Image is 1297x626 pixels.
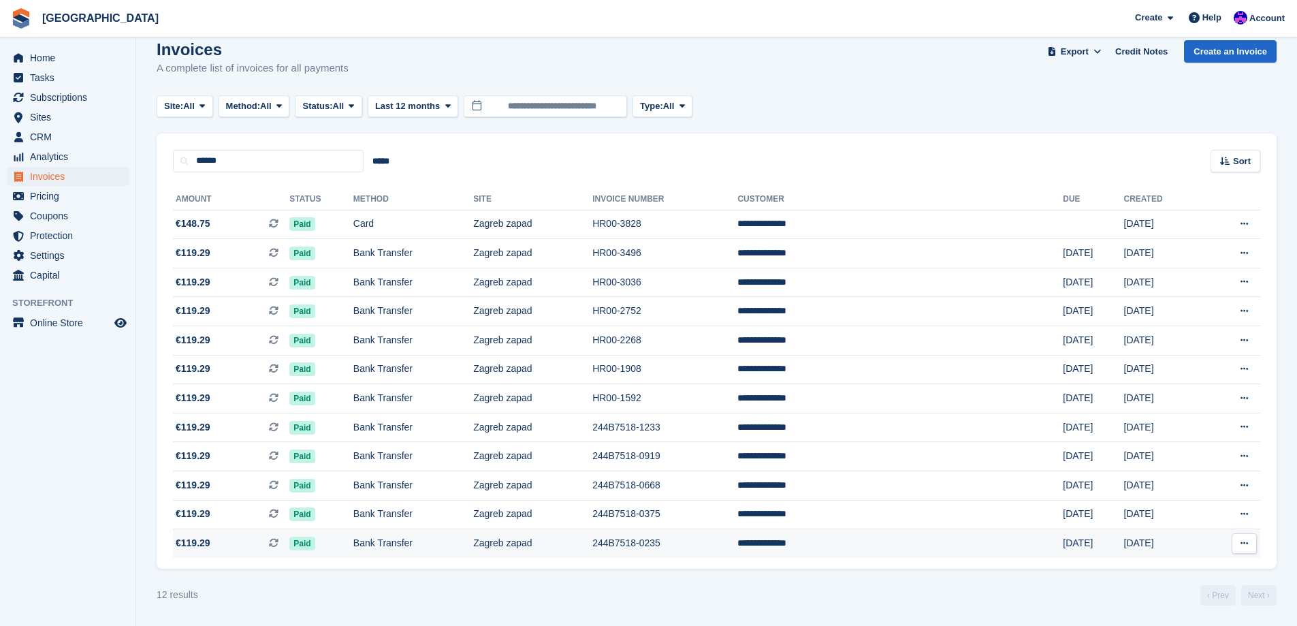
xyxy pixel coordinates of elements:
td: HR00-3496 [592,239,737,268]
td: [DATE] [1063,413,1123,442]
a: menu [7,187,129,206]
span: Site: [164,99,183,113]
a: Previous [1200,585,1236,606]
span: CRM [30,127,112,146]
span: Analytics [30,147,112,166]
td: [DATE] [1124,297,1203,326]
span: €119.29 [176,391,210,405]
a: menu [7,167,129,186]
span: Paid [289,537,315,550]
h1: Invoices [157,40,349,59]
th: Method [353,189,473,210]
button: Type: All [633,95,692,118]
a: menu [7,266,129,285]
span: Tasks [30,68,112,87]
span: €119.29 [176,362,210,376]
span: Protection [30,226,112,245]
span: Paid [289,217,315,231]
td: [DATE] [1124,529,1203,558]
a: menu [7,108,129,127]
span: Account [1249,12,1285,25]
a: menu [7,246,129,265]
td: [DATE] [1124,210,1203,239]
span: €119.29 [176,449,210,463]
td: [DATE] [1063,471,1123,501]
span: Paid [289,392,315,405]
td: Bank Transfer [353,326,473,356]
span: Subscriptions [30,88,112,107]
span: All [663,99,675,113]
span: €119.29 [176,507,210,521]
td: [DATE] [1063,529,1123,558]
td: Zagreb zapad [473,239,592,268]
td: [DATE] [1124,268,1203,297]
td: Bank Transfer [353,268,473,297]
td: Bank Transfer [353,239,473,268]
td: Zagreb zapad [473,326,592,356]
td: Bank Transfer [353,500,473,529]
span: Create [1135,11,1162,25]
td: Zagreb zapad [473,413,592,442]
td: [DATE] [1124,384,1203,413]
td: [DATE] [1124,442,1203,471]
p: A complete list of invoices for all payments [157,61,349,76]
td: [DATE] [1063,442,1123,471]
a: Credit Notes [1110,40,1173,63]
td: Zagreb zapad [473,210,592,239]
td: Zagreb zapad [473,297,592,326]
td: [DATE] [1124,500,1203,529]
td: Bank Transfer [353,384,473,413]
span: Export [1061,45,1089,59]
td: Bank Transfer [353,355,473,384]
td: [DATE] [1063,268,1123,297]
td: Bank Transfer [353,413,473,442]
span: Home [30,48,112,67]
span: Sort [1233,155,1251,168]
a: menu [7,88,129,107]
td: Zagreb zapad [473,442,592,471]
td: Zagreb zapad [473,471,592,501]
a: menu [7,48,129,67]
span: Pricing [30,187,112,206]
img: Ivan Gačić [1234,11,1247,25]
th: Created [1124,189,1203,210]
span: €119.29 [176,420,210,435]
a: menu [7,127,129,146]
a: menu [7,68,129,87]
span: Help [1202,11,1221,25]
span: Paid [289,362,315,376]
td: 244B7518-0919 [592,442,737,471]
td: 244B7518-0235 [592,529,737,558]
td: Bank Transfer [353,442,473,471]
a: menu [7,313,129,332]
td: Bank Transfer [353,529,473,558]
button: Export [1044,40,1104,63]
button: Status: All [295,95,362,118]
th: Due [1063,189,1123,210]
a: Create an Invoice [1184,40,1277,63]
span: All [183,99,195,113]
span: Paid [289,304,315,318]
td: Zagreb zapad [473,355,592,384]
nav: Page [1198,585,1279,606]
th: Site [473,189,592,210]
span: €119.29 [176,478,210,492]
a: menu [7,206,129,225]
span: Online Store [30,313,112,332]
td: Zagreb zapad [473,268,592,297]
button: Last 12 months [368,95,458,118]
th: Customer [737,189,1063,210]
a: menu [7,226,129,245]
td: [DATE] [1124,471,1203,501]
td: [DATE] [1063,326,1123,356]
span: Paid [289,276,315,289]
span: €119.29 [176,304,210,318]
td: [DATE] [1063,297,1123,326]
span: Coupons [30,206,112,225]
span: €119.29 [176,275,210,289]
td: [DATE] [1124,413,1203,442]
img: stora-icon-8386f47178a22dfd0bd8f6a31ec36ba5ce8667c1dd55bd0f319d3a0aa187defe.svg [11,8,31,29]
td: 244B7518-0668 [592,471,737,501]
span: Method: [226,99,261,113]
td: Bank Transfer [353,471,473,501]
